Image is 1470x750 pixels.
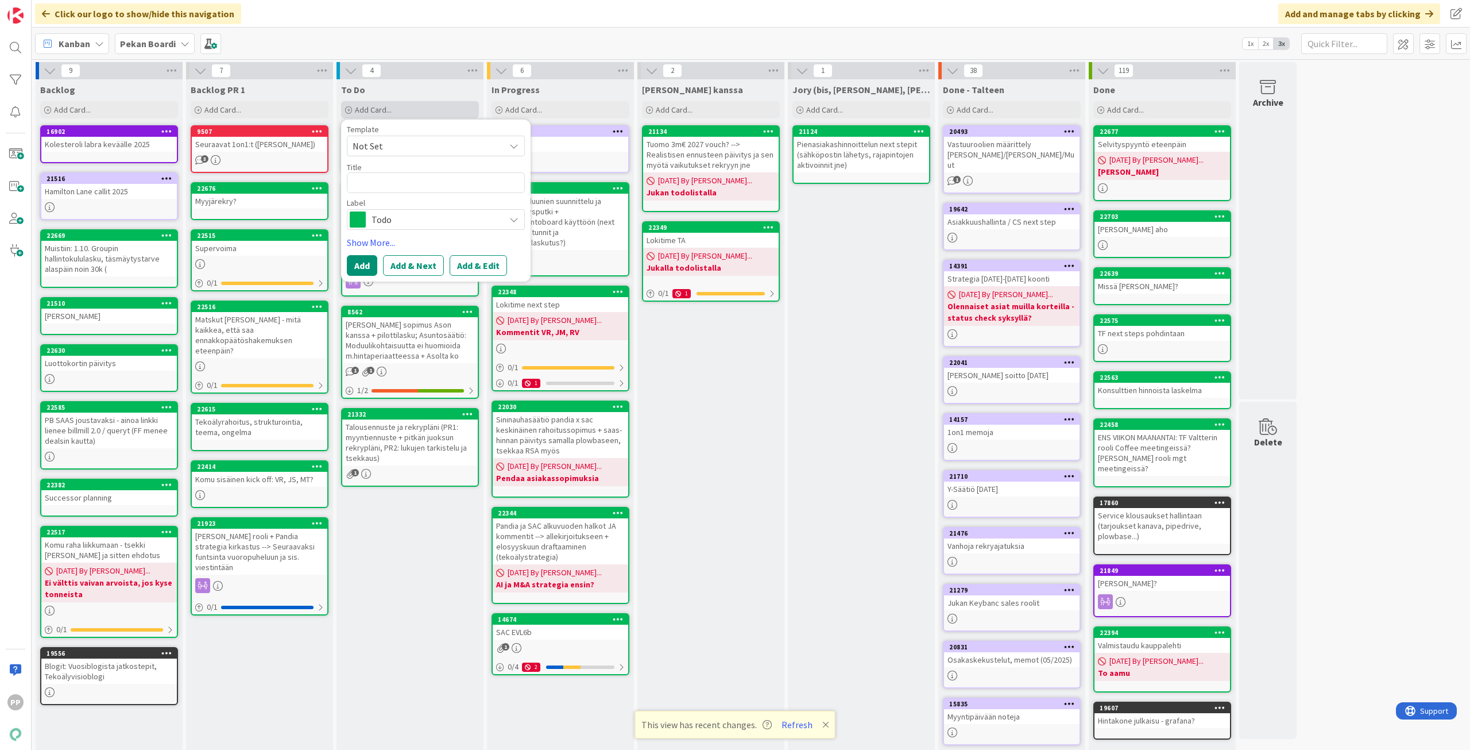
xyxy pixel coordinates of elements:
div: 22044 [498,128,628,136]
div: Asiakkuushallinta / CS next step [944,214,1080,229]
div: 22517 [41,527,177,537]
div: 22639 [1094,268,1230,279]
div: Matskut [PERSON_NAME] - mitä kaikkea, että saa ennakkopäätöshakemuksen eteenpäin? [192,312,327,358]
span: Add Card... [806,105,843,115]
div: 21849[PERSON_NAME]? [1094,566,1230,591]
span: 3 [201,155,208,163]
div: 22344Pandia ja SAC alkuvuoden halkot JA kommentit --> allekirjoitukseen + elosyyskuun draftaamine... [493,508,628,564]
a: 14391Strategia [DATE]-[DATE] koonti[DATE] By [PERSON_NAME]...Olennaiset asiat muilla korteilla - ... [943,260,1081,347]
div: 21279Jukan Keybanc sales roolit [944,585,1080,610]
button: Add & Edit [450,255,507,276]
span: 1 / 2 [357,384,368,397]
div: 22414Komu sisäinen kick off: VR, JS, MT? [192,461,327,487]
div: Komu raha liikkumaan - tsekki [PERSON_NAME] ja sitten ehdotus [41,537,177,563]
a: 16902Kolesteroli labra keväälle 2025 [40,125,178,163]
div: 8562 [342,307,478,317]
a: 21134Tuomo 3m€ 2027 vouch? --> Realistisen ennusteen päivitys ja sen myötä vaikutukset rekryyn jn... [642,125,780,212]
div: 22394 [1094,628,1230,638]
a: 22639Missä [PERSON_NAME]? [1093,267,1231,305]
div: 22516 [197,303,327,311]
div: 21124 [794,126,929,137]
div: Selvityspyyntö eteenpäin [1094,137,1230,152]
div: Strategia [DATE]-[DATE] koonti [944,271,1080,286]
div: 21516 [47,175,177,183]
div: 16902 [41,126,177,137]
div: [PERSON_NAME] sopimus Ason kanssa + pilottilasku; Asuntosäätiö: Moduulikohtaisuutta ei huomioida ... [342,317,478,363]
a: 20493Vastuuroolien määrittely [PERSON_NAME]/[PERSON_NAME]/Muut [943,125,1081,194]
a: 21332Talousennuste ja rekrypläni (PR1: myyntiennuste + pitkän juoksun rekrypläni, PR2: lukujen ta... [341,408,479,487]
div: 22615 [197,405,327,413]
div: 0/11 [493,376,628,390]
div: 15835Myyntipäivään noteja [944,699,1080,724]
span: Label [347,199,365,207]
div: 20831Osakaskekustelut, memot (05/2025) [944,642,1080,667]
div: 19642 [949,205,1080,213]
div: 21695 [498,184,628,193]
div: Blogit: Vuosiblogista jatkostepit, Tekoälyvisioblogi [41,659,177,684]
div: 19607 [1100,704,1230,712]
div: 14674SAC EVL6b [493,614,628,640]
span: Not Set [353,139,496,153]
a: 21510[PERSON_NAME] [40,297,178,335]
div: Luottokortin päivitys [41,356,177,371]
span: Kanban [59,37,90,51]
div: 21279 [944,585,1080,595]
span: Add Card... [656,105,693,115]
span: Add Card... [355,105,392,115]
div: 22575TF next steps pohdintaan [1094,316,1230,341]
div: 22348 [493,287,628,297]
a: 141571on1 memoja [943,413,1081,461]
a: 14674SAC EVL6b0/42 [492,613,629,675]
div: 22677Selvityspyyntö eteenpäin [1094,126,1230,152]
div: Pienasiakashinnoittelun next stepit (sähköpostin lähetys, rajapintojen aktivoinnit jne) [794,137,929,172]
a: 22030Sininauhasäätiö pandia x sac keskinäinen rahoitussopimus + saas-hinnan päivitys samalla plow... [492,401,629,498]
div: 21710 [949,472,1080,480]
b: Pekan Boardi [120,38,176,49]
a: 22458ENS VIIKON MAANANTAI: TF Valtterin rooli Coffee meetingeissä? [PERSON_NAME] rooli mgt meetin... [1093,418,1231,487]
a: 22382Successor planning [40,479,178,517]
div: 20493 [949,128,1080,136]
div: 22517Komu raha liikkumaan - tsekki [PERSON_NAME] ja sitten ehdotus [41,527,177,563]
button: Add & Next [383,255,444,276]
div: 22414 [192,461,327,472]
div: 21923[PERSON_NAME] rooli + Pandia strategia kirkastus --> Seuraavaksi funtsinta vuoropuheluun ja ... [192,518,327,575]
div: Valmistaudu kauppalehti [1094,638,1230,653]
span: Template [347,125,379,133]
div: 8562[PERSON_NAME] sopimus Ason kanssa + pilottilasku; Asuntosäätiö: Moduulikohtaisuutta ei huomio... [342,307,478,363]
a: 21849[PERSON_NAME]? [1093,564,1231,617]
div: 22458 [1094,420,1230,430]
div: 20831 [949,643,1080,651]
div: 22639 [1100,270,1230,278]
div: Service klousaukset hallintaan (tarjoukset kanava, pipedrive, plowbase...) [1094,508,1230,544]
div: 21516Hamilton Lane callit 2025 [41,174,177,199]
a: 22676Myyjärekry? [191,182,328,220]
a: 21279Jukan Keybanc sales roolit [943,584,1081,632]
div: 22676 [192,183,327,194]
div: 14157 [944,414,1080,425]
b: Olennaiset asiat muilla korteilla - status check syksyllä? [947,301,1076,324]
div: Lokitime TA [643,233,779,248]
span: 0 / 4 [508,661,519,673]
div: 22382Successor planning [41,480,177,505]
a: 22630Luottokortin päivitys [40,344,178,392]
div: 22615 [192,404,327,414]
span: 1 [351,469,359,476]
div: 21134 [648,128,779,136]
div: 14391Strategia [DATE]-[DATE] koonti [944,261,1080,286]
a: 22516Matskut [PERSON_NAME] - mitä kaikkea, että saa ennakkopäätöshakemuksen eteenpäin?0/1 [191,301,328,394]
input: Quick Filter... [1301,33,1387,54]
div: Atakanin duunien suunnittelu ja parehdytysputki + taloushallintoboard käyttöön (next up: Kenno tu... [493,194,628,250]
div: 17860 [1094,498,1230,508]
b: Jukan todolistalla [647,187,775,198]
span: 0 / 1 [508,361,519,374]
div: 22575 [1100,317,1230,325]
div: 21124 [799,128,929,136]
div: 22041 [944,357,1080,368]
a: 22348Lokitime next step[DATE] By [PERSON_NAME]...Kommentit VR, JM, RV0/10/11 [492,286,629,391]
a: 21124Pienasiakashinnoittelun next stepit (sähköpostin lähetys, rajapintojen aktivoinnit jne) [792,125,930,184]
div: Konsulttien hinnoista laskelma [1094,383,1230,398]
div: 1 [672,289,691,298]
div: 9507 [192,126,327,137]
div: 0/42 [493,660,628,674]
div: 22676 [197,184,327,193]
